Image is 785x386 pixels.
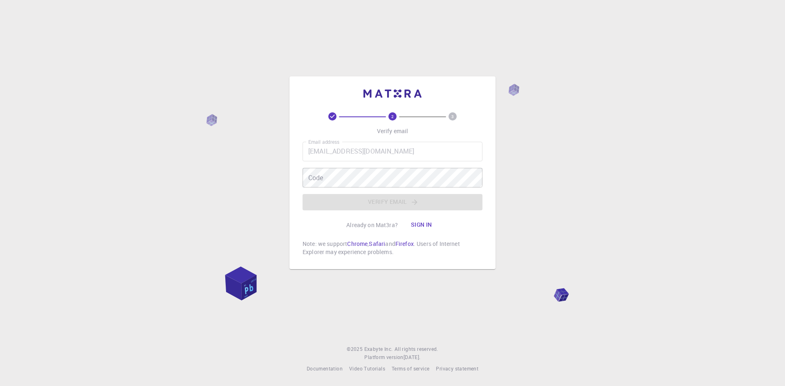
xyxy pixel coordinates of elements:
[308,138,339,145] label: Email address
[377,127,408,135] p: Verify email
[392,365,429,372] span: Terms of service
[303,240,482,256] p: Note: we support , and . Users of Internet Explorer may experience problems.
[364,345,393,353] a: Exabyte Inc.
[404,217,439,233] button: Sign in
[395,345,438,353] span: All rights reserved.
[346,221,398,229] p: Already on Mat3ra?
[404,354,421,360] span: [DATE] .
[364,346,393,352] span: Exabyte Inc.
[307,365,343,373] a: Documentation
[436,365,478,373] a: Privacy statement
[369,240,385,248] a: Safari
[451,114,454,119] text: 3
[364,353,403,361] span: Platform version
[349,365,385,372] span: Video Tutorials
[392,365,429,373] a: Terms of service
[347,345,364,353] span: © 2025
[395,240,414,248] a: Firefox
[349,365,385,373] a: Video Tutorials
[404,353,421,361] a: [DATE].
[347,240,368,248] a: Chrome
[436,365,478,372] span: Privacy statement
[307,365,343,372] span: Documentation
[391,114,394,119] text: 2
